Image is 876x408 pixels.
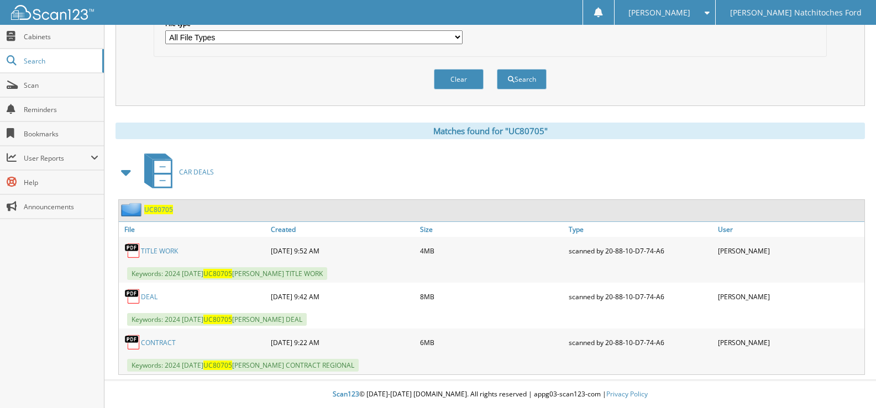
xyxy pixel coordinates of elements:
[179,167,214,177] span: CAR DEALS
[24,32,98,41] span: Cabinets
[24,153,91,163] span: User Reports
[821,355,876,408] iframe: Chat Widget
[566,222,715,237] a: Type
[24,202,98,211] span: Announcements
[268,285,417,308] div: [DATE] 9:42 AM
[24,178,98,187] span: Help
[121,203,144,216] img: folder2.png
[715,240,864,262] div: [PERSON_NAME]
[715,222,864,237] a: User
[24,81,98,90] span: Scan
[141,292,158,301] a: DEAL
[268,222,417,237] a: Created
[715,285,864,308] div: [PERSON_NAME]
[417,285,566,308] div: 8MB
[566,240,715,262] div: scanned by 20-88-10-D7-74-A6
[417,331,566,353] div: 6MB
[24,56,97,66] span: Search
[497,69,547,89] button: Search
[127,313,307,326] span: Keywords: 2024 [DATE] [PERSON_NAME] DEAL
[124,242,141,259] img: PDF.png
[138,150,214,194] a: CAR DEALS
[144,205,173,214] a: UC80705
[203,269,232,278] span: UC80705
[417,222,566,237] a: Size
[203,361,232,370] span: UC80705
[628,9,690,16] span: [PERSON_NAME]
[606,389,648,399] a: Privacy Policy
[24,129,98,139] span: Bookmarks
[715,331,864,353] div: [PERSON_NAME]
[203,315,232,324] span: UC80705
[730,9,862,16] span: [PERSON_NAME] Natchitoches Ford
[116,123,865,139] div: Matches found for "UC80705"
[11,5,94,20] img: scan123-logo-white.svg
[566,285,715,308] div: scanned by 20-88-10-D7-74-A6
[119,222,268,237] a: File
[141,338,176,347] a: CONTRACT
[333,389,359,399] span: Scan123
[24,105,98,114] span: Reminders
[566,331,715,353] div: scanned by 20-88-10-D7-74-A6
[104,381,876,408] div: © [DATE]-[DATE] [DOMAIN_NAME]. All rights reserved | appg03-scan123-com |
[124,334,141,351] img: PDF.png
[127,359,359,372] span: Keywords: 2024 [DATE] [PERSON_NAME] CONTRACT REGIONAL
[268,240,417,262] div: [DATE] 9:52 AM
[127,267,327,280] span: Keywords: 2024 [DATE] [PERSON_NAME] TITLE WORK
[124,288,141,305] img: PDF.png
[141,246,178,256] a: TITLE WORK
[417,240,566,262] div: 4MB
[268,331,417,353] div: [DATE] 9:22 AM
[434,69,484,89] button: Clear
